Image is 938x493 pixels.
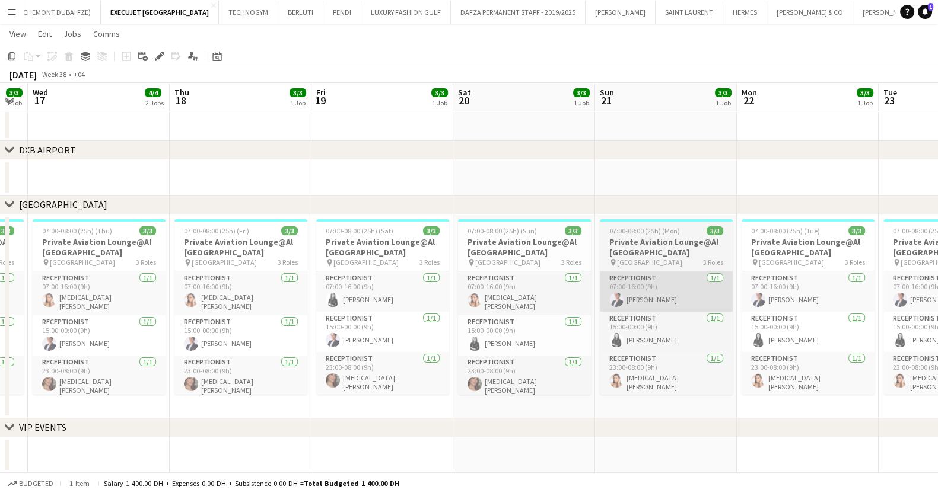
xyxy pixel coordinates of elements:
app-card-role: Receptionist1/107:00-16:00 (9h)[MEDICAL_DATA][PERSON_NAME] [174,271,307,315]
app-card-role: Receptionist1/107:00-16:00 (9h)[MEDICAL_DATA][PERSON_NAME] [458,271,591,315]
div: 07:00-08:00 (25h) (Mon)3/3Private Aviation Lounge@Al [GEOGRAPHIC_DATA] [GEOGRAPHIC_DATA]3 RolesRe... [600,219,733,395]
span: 3/3 [715,88,732,97]
span: 07:00-08:00 (25h) (Sun) [468,226,537,235]
span: Wed [33,87,48,98]
app-card-role: Receptionist1/115:00-00:00 (9h)[PERSON_NAME] [174,315,307,356]
h3: Private Aviation Lounge@Al [GEOGRAPHIC_DATA] [458,236,591,258]
span: 3/3 [848,226,865,235]
span: [GEOGRAPHIC_DATA] [759,258,824,267]
app-card-role: Receptionist1/123:00-08:00 (9h)[MEDICAL_DATA][PERSON_NAME] [33,356,166,399]
button: [PERSON_NAME] [586,1,656,24]
button: EXECUJET [GEOGRAPHIC_DATA] [101,1,219,24]
span: 3/3 [565,226,581,235]
button: TECHNOGYM [219,1,278,24]
div: 1 Job [432,98,447,107]
div: 1 Job [290,98,306,107]
app-card-role: Receptionist1/123:00-08:00 (9h)[MEDICAL_DATA][PERSON_NAME] [600,352,733,396]
app-card-role: Receptionist1/115:00-00:00 (9h)[PERSON_NAME] [458,315,591,356]
span: 3 Roles [278,258,298,267]
span: 07:00-08:00 (25h) (Tue) [751,226,820,235]
span: 3/3 [290,88,306,97]
app-card-role: Receptionist1/123:00-08:00 (9h)[MEDICAL_DATA][PERSON_NAME] [458,356,591,399]
span: View [9,28,26,39]
div: 1 Job [7,98,22,107]
span: [GEOGRAPHIC_DATA] [617,258,682,267]
span: Edit [38,28,52,39]
span: 21 [598,94,614,107]
span: 3 Roles [419,258,440,267]
span: Budgeted [19,479,53,488]
button: Budgeted [6,477,55,490]
span: Sun [600,87,614,98]
a: Comms [88,26,125,41]
span: 17 [31,94,48,107]
button: HERMES [723,1,767,24]
app-card-role: Receptionist1/115:00-00:00 (9h)[PERSON_NAME] [33,315,166,356]
app-card-role: Receptionist1/107:00-16:00 (9h)[PERSON_NAME] [742,271,875,312]
span: 3 Roles [136,258,156,267]
span: 19 [314,94,326,107]
a: Edit [33,26,56,41]
span: 3/3 [423,226,440,235]
span: Jobs [63,28,81,39]
div: 2 Jobs [145,98,164,107]
app-job-card: 07:00-08:00 (25h) (Fri)3/3Private Aviation Lounge@Al [GEOGRAPHIC_DATA] [GEOGRAPHIC_DATA]3 RolesRe... [174,219,307,395]
span: Tue [883,87,897,98]
app-job-card: 07:00-08:00 (25h) (Tue)3/3Private Aviation Lounge@Al [GEOGRAPHIC_DATA] [GEOGRAPHIC_DATA]3 RolesRe... [742,219,875,395]
span: 07:00-08:00 (25h) (Thu) [42,226,112,235]
app-card-role: Receptionist1/107:00-16:00 (9h)[PERSON_NAME] [316,271,449,312]
span: 07:00-08:00 (25h) (Sat) [326,226,393,235]
span: 1 [928,3,933,11]
span: 07:00-08:00 (25h) (Fri) [184,226,249,235]
div: +04 [74,70,85,79]
span: [GEOGRAPHIC_DATA] [475,258,540,267]
div: [GEOGRAPHIC_DATA] [19,199,107,210]
app-card-role: Receptionist1/123:00-08:00 (9h)[MEDICAL_DATA][PERSON_NAME] [174,356,307,399]
button: [PERSON_NAME] & CO [767,1,853,24]
h3: Private Aviation Lounge@Al [GEOGRAPHIC_DATA] [174,236,307,258]
span: 4/4 [145,88,161,97]
app-job-card: 07:00-08:00 (25h) (Sat)3/3Private Aviation Lounge@Al [GEOGRAPHIC_DATA] [GEOGRAPHIC_DATA]3 RolesRe... [316,219,449,395]
span: 18 [173,94,189,107]
span: 3/3 [139,226,156,235]
button: BERLUTI [278,1,323,24]
span: Mon [742,87,757,98]
app-card-role: Receptionist1/107:00-16:00 (9h)[MEDICAL_DATA][PERSON_NAME] [33,271,166,315]
span: 3/3 [707,226,723,235]
div: Salary 1 400.00 DH + Expenses 0.00 DH + Subsistence 0.00 DH = [104,479,399,488]
span: 3 Roles [845,258,865,267]
app-card-role: Receptionist1/107:00-16:00 (9h)[PERSON_NAME] [600,271,733,312]
div: DXB AIRPORT [19,144,76,156]
span: 3/3 [431,88,448,97]
app-card-role: Receptionist1/123:00-08:00 (9h)[MEDICAL_DATA][PERSON_NAME] [742,352,875,396]
span: 3 Roles [561,258,581,267]
button: DAFZA PERMANENT STAFF - 2019/2025 [451,1,586,24]
app-card-role: Receptionist1/115:00-00:00 (9h)[PERSON_NAME] [742,312,875,352]
span: 3/3 [6,88,23,97]
h3: Private Aviation Lounge@Al [GEOGRAPHIC_DATA] [600,236,733,258]
button: FENDI [323,1,361,24]
span: [GEOGRAPHIC_DATA] [333,258,399,267]
div: [DATE] [9,69,37,81]
span: 3 Roles [703,258,723,267]
button: SAINT LAURENT [656,1,723,24]
span: [GEOGRAPHIC_DATA] [192,258,257,267]
a: View [5,26,31,41]
h3: Private Aviation Lounge@Al [GEOGRAPHIC_DATA] [742,236,875,258]
button: [PERSON_NAME] [853,1,923,24]
app-card-role: Receptionist1/115:00-00:00 (9h)[PERSON_NAME] [316,312,449,352]
span: 3/3 [281,226,298,235]
span: 07:00-08:00 (25h) (Mon) [609,226,680,235]
span: 20 [456,94,471,107]
app-job-card: 07:00-08:00 (25h) (Sun)3/3Private Aviation Lounge@Al [GEOGRAPHIC_DATA] [GEOGRAPHIC_DATA]3 RolesRe... [458,219,591,395]
div: 1 Job [716,98,731,107]
span: 22 [740,94,757,107]
span: Comms [93,28,120,39]
a: 1 [918,5,932,19]
div: 1 Job [574,98,589,107]
app-job-card: 07:00-08:00 (25h) (Thu)3/3Private Aviation Lounge@Al [GEOGRAPHIC_DATA] [GEOGRAPHIC_DATA]3 RolesRe... [33,219,166,395]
